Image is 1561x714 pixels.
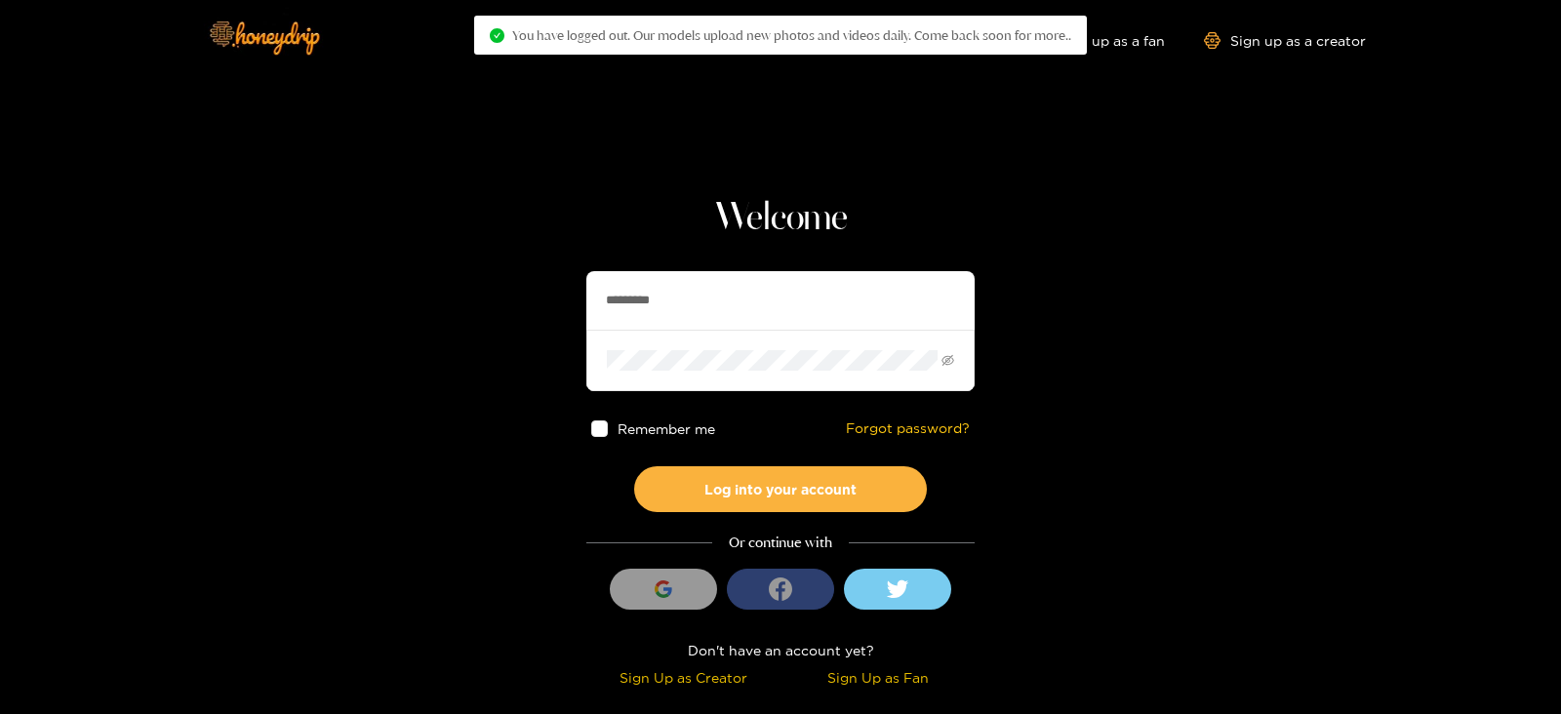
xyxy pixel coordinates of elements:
span: check-circle [490,28,504,43]
div: Sign Up as Creator [591,666,776,689]
button: Log into your account [634,466,927,512]
span: Remember me [618,421,715,436]
a: Sign up as a fan [1031,32,1165,49]
div: Don't have an account yet? [586,639,975,661]
div: Sign Up as Fan [785,666,970,689]
span: eye-invisible [941,354,954,367]
div: Or continue with [586,532,975,554]
a: Sign up as a creator [1204,32,1366,49]
h1: Welcome [586,195,975,242]
a: Forgot password? [846,420,970,437]
span: You have logged out. Our models upload new photos and videos daily. Come back soon for more.. [512,27,1071,43]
